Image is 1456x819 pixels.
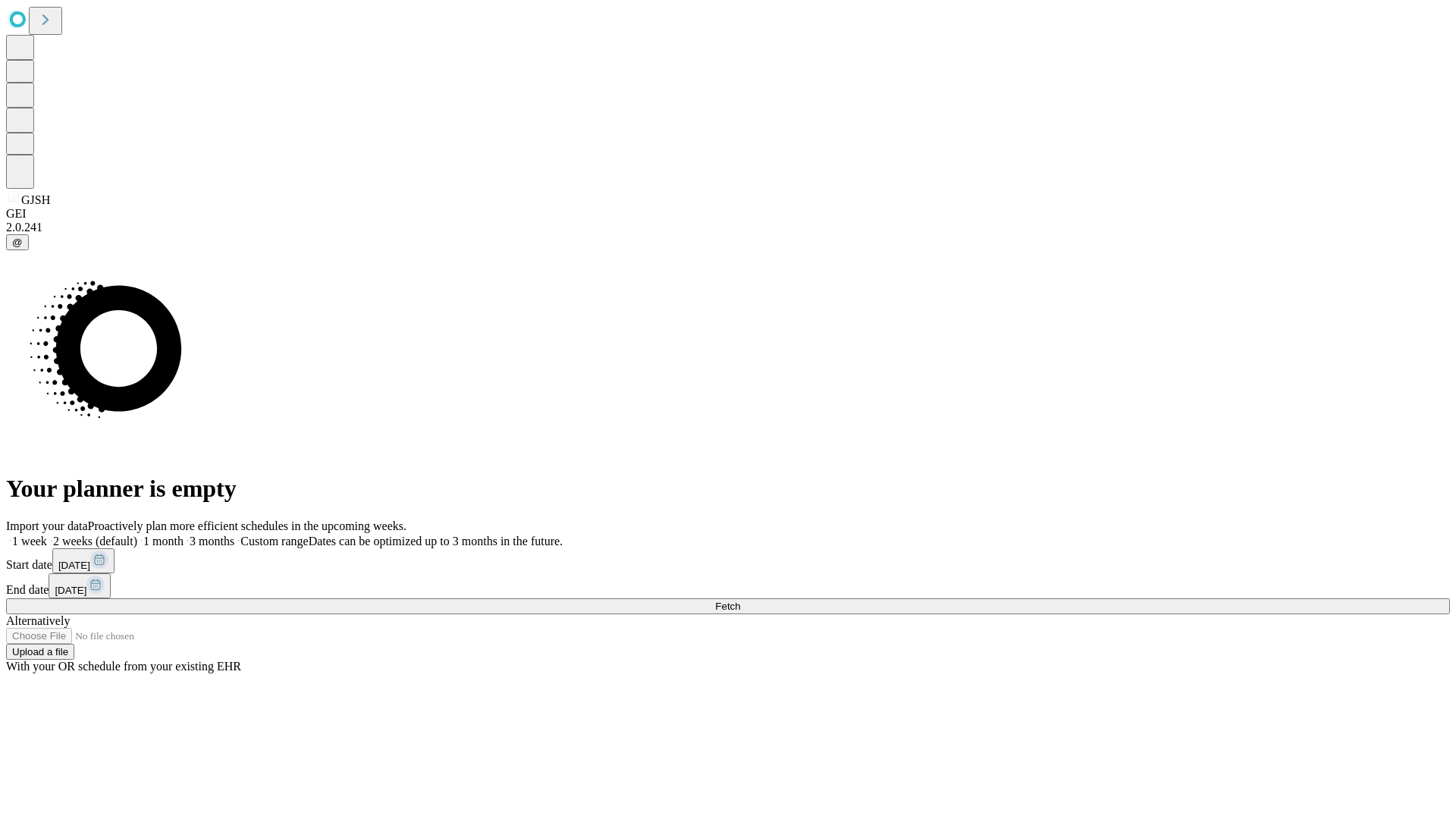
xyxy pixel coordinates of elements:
div: Start date [6,548,1450,573]
span: 1 week [12,535,47,548]
span: GJSH [21,193,50,206]
span: 1 month [143,535,184,548]
span: Alternatively [6,614,70,627]
span: 3 months [190,535,234,548]
span: 2 weeks (default) [53,535,137,548]
span: @ [12,237,23,248]
button: [DATE] [52,548,115,573]
h1: Your planner is empty [6,475,1450,503]
span: Fetch [715,601,740,612]
span: With your OR schedule from your existing EHR [6,660,241,673]
span: Import your data [6,519,88,532]
span: Dates can be optimized up to 3 months in the future. [309,535,563,548]
div: End date [6,573,1450,598]
div: GEI [6,207,1450,221]
span: [DATE] [58,560,90,571]
button: [DATE] [49,573,111,598]
button: Fetch [6,598,1450,614]
span: Custom range [240,535,308,548]
button: @ [6,234,29,250]
button: Upload a file [6,644,74,660]
span: Proactively plan more efficient schedules in the upcoming weeks. [88,519,406,532]
span: [DATE] [55,585,86,596]
div: 2.0.241 [6,221,1450,234]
